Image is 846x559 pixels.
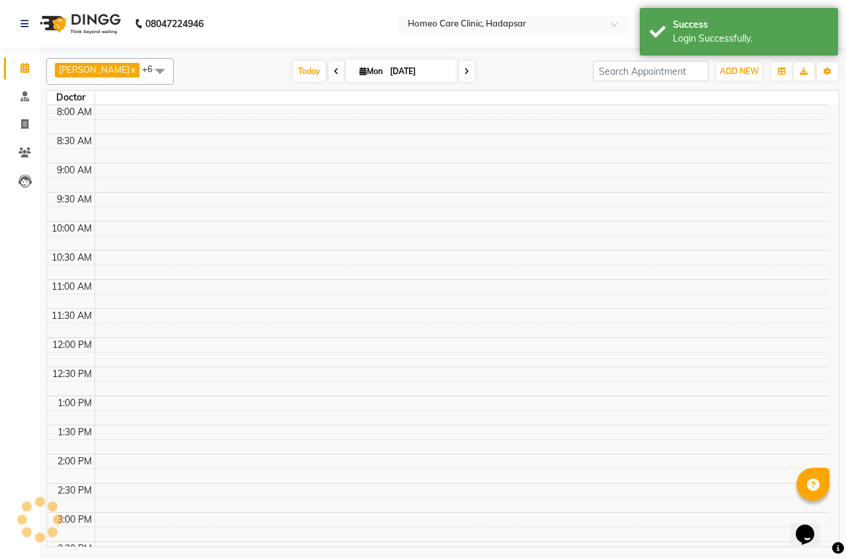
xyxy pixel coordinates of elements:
div: 11:30 AM [49,309,95,323]
div: 12:00 PM [50,338,95,352]
input: Search Appointment [593,61,709,81]
span: +6 [142,64,163,74]
div: Login Successfully. [673,32,828,46]
b: 08047224946 [145,5,204,42]
span: Today [293,61,326,81]
span: [PERSON_NAME] [59,64,130,75]
div: 2:00 PM [55,454,95,468]
div: 9:30 AM [54,193,95,206]
img: logo [34,5,124,42]
span: ADD NEW [720,66,759,76]
div: 3:00 PM [55,513,95,527]
div: 1:00 PM [55,396,95,410]
div: 2:30 PM [55,484,95,497]
button: ADD NEW [716,62,762,81]
span: Mon [356,66,386,76]
div: Success [673,18,828,32]
input: 2025-09-01 [386,62,452,81]
div: 10:30 AM [49,251,95,265]
a: x [130,64,135,75]
div: 8:00 AM [54,105,95,119]
div: 11:00 AM [49,280,95,294]
div: 12:30 PM [50,367,95,381]
div: 9:00 AM [54,163,95,177]
div: 8:30 AM [54,134,95,148]
div: Doctor [47,91,95,105]
div: 1:30 PM [55,425,95,439]
div: 3:30 PM [55,542,95,556]
div: 10:00 AM [49,222,95,236]
iframe: chat widget [790,506,833,546]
